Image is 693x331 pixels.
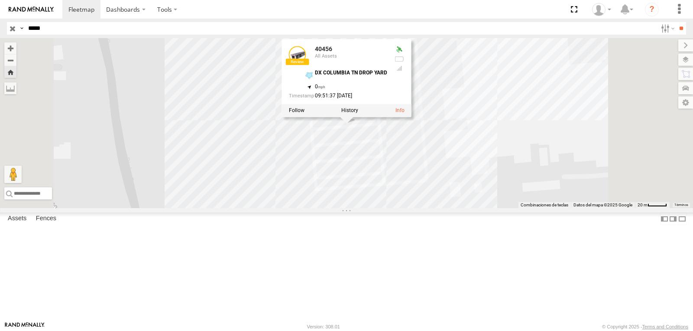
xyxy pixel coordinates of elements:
[32,213,61,225] label: Fences
[678,212,687,225] label: Hide Summary Table
[4,54,16,66] button: Zoom out
[635,202,670,208] button: Escala del mapa: 20 m por 41 píxeles
[4,42,16,54] button: Zoom in
[4,66,16,78] button: Zoom Home
[9,6,54,13] img: rand-logo.svg
[4,166,22,183] button: Arrastra al hombrecito al mapa para abrir Street View
[669,212,677,225] label: Dock Summary Table to the Right
[315,54,387,59] div: All Assets
[642,324,688,329] a: Terms and Conditions
[289,93,387,99] div: Date/time of location update
[602,324,688,329] div: © Copyright 2025 -
[674,203,688,207] a: Términos (se abre en una nueva pestaña)
[638,202,648,207] span: 20 m
[589,3,614,16] div: Miguel Cantu
[678,96,693,109] label: Map Settings
[5,322,45,331] a: Visit our Website
[3,213,31,225] label: Assets
[645,3,659,16] i: ?
[4,82,16,94] label: Measure
[307,324,340,329] div: Version: 308.01
[341,107,358,113] label: View Asset History
[315,46,387,52] div: 40456
[289,107,304,113] label: Realtime tracking of Asset
[394,55,405,62] div: No battery health information received from this device.
[315,70,387,76] div: DX COLUMBIA TN DROP YARD
[660,212,669,225] label: Dock Summary Table to the Left
[573,202,632,207] span: Datos del mapa ©2025 Google
[315,84,326,90] span: 0
[395,107,405,113] a: View Asset Details
[657,22,676,35] label: Search Filter Options
[18,22,25,35] label: Search Query
[521,202,568,208] button: Combinaciones de teclas
[394,46,405,53] div: Valid GPS Fix
[394,65,405,72] div: Last Event GSM Signal Strength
